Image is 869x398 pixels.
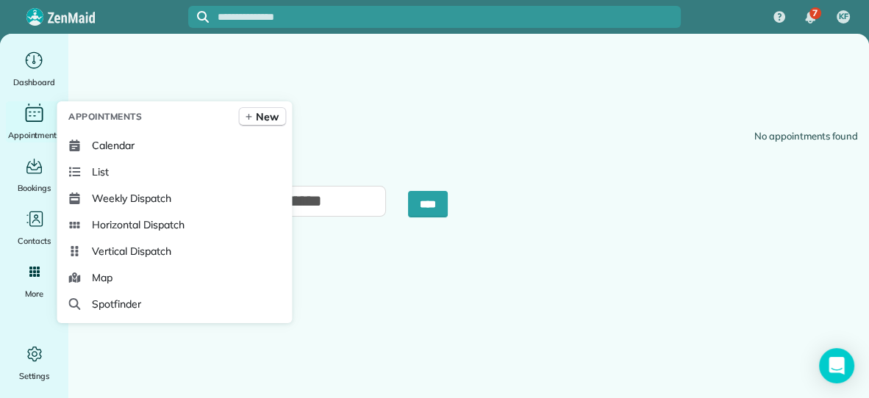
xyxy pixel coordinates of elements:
[92,217,184,232] span: Horizontal Dispatch
[6,154,62,195] a: Bookings
[62,264,286,291] a: Map
[92,191,171,206] span: Weekly Dispatch
[92,164,109,179] span: List
[8,128,61,142] span: Appointments
[68,109,142,124] span: Appointments
[188,11,209,23] button: Focus search
[62,132,286,159] a: Calendar
[239,107,287,126] a: New
[795,1,826,34] div: 7 unread notifications
[197,11,209,23] svg: Focus search
[62,291,286,317] a: Spotfinder
[754,129,858,144] div: No appointments found
[6,207,62,248] a: Contacts
[18,181,51,195] span: Bookings
[92,244,171,258] span: Vertical Dispatch
[92,138,135,153] span: Calendar
[62,159,286,185] a: List
[812,7,818,19] span: 7
[6,342,62,383] a: Settings
[62,185,286,211] a: Weekly Dispatch
[839,11,848,23] span: KF
[19,369,50,383] span: Settings
[62,211,286,238] a: Horizontal Dispatch
[819,348,854,383] div: Open Intercom Messenger
[256,109,279,124] span: New
[92,270,112,285] span: Map
[13,75,55,90] span: Dashboard
[6,48,62,90] a: Dashboard
[25,286,43,301] span: More
[18,234,51,248] span: Contacts
[6,101,62,142] a: Appointments
[62,238,286,264] a: Vertical Dispatch
[92,297,141,311] span: Spotfinder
